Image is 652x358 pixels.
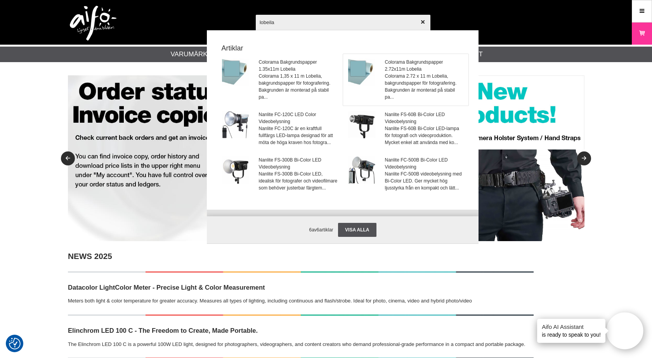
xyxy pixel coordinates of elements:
[317,227,319,233] span: 6
[385,59,464,73] span: Colorama Bakgrundspapper 2.72x11m Lobelia
[217,54,342,106] a: Colorama Bakgrundspapper 1.35x11m LobeliaColorama 1,35 x 11 m Lobelia, bakgrundspapper för fotogr...
[259,156,338,170] span: Nanlite FS-300B Bi-Color LED Videobelysning
[70,6,116,41] img: logo.png
[385,73,464,101] span: Colorama 2.72 x 11 m Lobelia, bakgrundspapper för fotografering. Bakgrunden är monterad på stabil...
[259,111,338,125] span: Nanlite FC-120C LED Color Videobelysning
[338,223,376,237] a: Visa alla
[348,59,375,86] img: co_077.jpg
[217,152,342,196] a: Nanlite FS-300B Bi-Color LED VideobelysningNanlite FS-300B Bi-Color LED, idealisk för fotografer ...
[217,106,342,151] a: Nanlite FC-120C LED Color VideobelysningNanlite FC-120C är en kraftfull fullfärgs LED-lampa desig...
[385,170,464,191] span: Nanlite FC-500B videobelysning med Bi-Color LED. Ger mycket hög ljusstyrka från en kompakt och lä...
[222,156,249,184] img: na-122043-001.jpg
[348,156,375,184] img: na-124984-001.jpg
[222,59,249,86] img: co_077.jpg
[259,59,338,73] span: Colorama Bakgrundspapper 1.35x11m Lobelia
[343,54,468,106] a: Colorama Bakgrundspapper 2.72x11m LobeliaColorama 2.72 x 11 m Lobelia, bakgrundspapper för fotogr...
[9,337,21,351] button: Samtyckesinställningar
[319,227,333,233] span: artiklar
[312,227,317,233] span: av
[385,156,464,170] span: Nanlite FC-500B Bi-Color LED Videobelysning
[171,49,217,59] a: Varumärken
[256,9,430,36] input: Sök produkter ...
[259,73,338,101] span: Colorama 1,35 x 11 m Lobelia, bakgrundspapper för fotografering. Bakgrunden är monterad på stabil...
[385,111,464,125] span: Nanlite FS-60B Bi-Color LED Videobelysning
[217,43,469,54] strong: Artiklar
[343,152,468,196] a: Nanlite FC-500B Bi-Color LED VideobelysningNanlite FC-500B videobelysning med Bi-Color LED. Ger m...
[222,111,249,138] img: na-102061-001.jpg
[309,227,312,233] span: 6
[259,125,338,146] span: Nanlite FC-120C är en kraftfull fullfärgs LED-lampa designad för att möta de höga kraven hos foto...
[348,111,375,138] img: na-121070-001.jpg
[259,170,338,191] span: Nanlite FS-300B Bi-Color LED, idealisk för fotografer och videofilmare som behöver justerbar färg...
[385,125,464,146] span: Nanlite FS-60B Bi-Color LED-lampa för fotografi och videoproduktion. Mycket enkel att använda med...
[343,106,468,151] a: Nanlite FS-60B Bi-Color LED VideobelysningNanlite FS-60B Bi-Color LED-lampa för fotografi och vid...
[9,338,21,349] img: Revisit consent button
